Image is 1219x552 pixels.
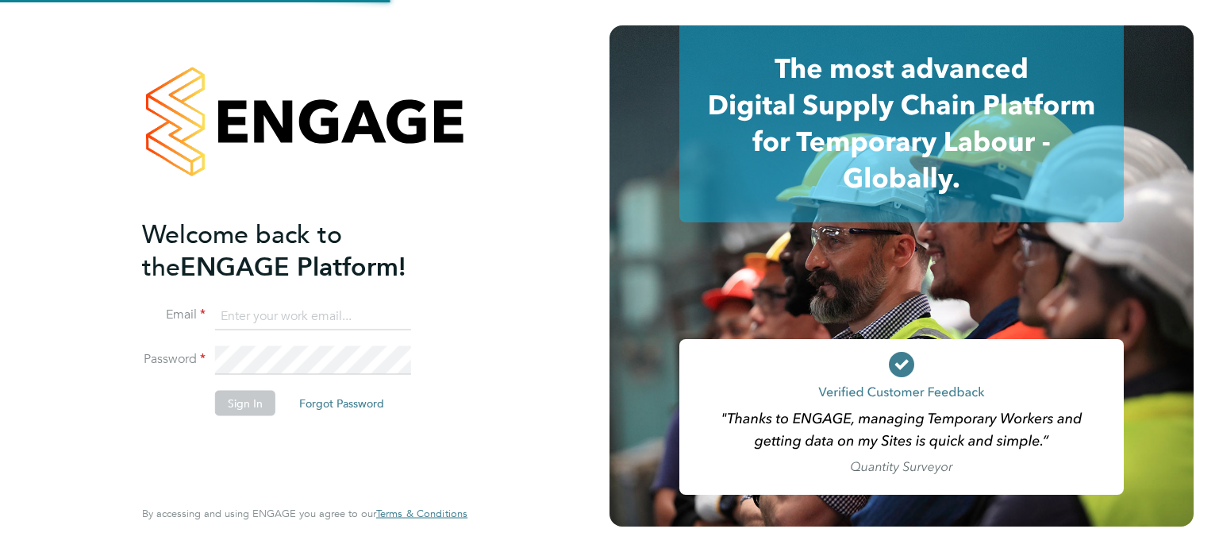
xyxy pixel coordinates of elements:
[376,507,467,520] span: Terms & Conditions
[142,218,452,283] h2: ENGAGE Platform!
[215,391,275,416] button: Sign In
[142,507,467,520] span: By accessing and using ENGAGE you agree to our
[142,307,206,323] label: Email
[215,302,411,330] input: Enter your work email...
[142,218,342,282] span: Welcome back to the
[376,508,467,520] a: Terms & Conditions
[142,351,206,368] label: Password
[286,391,397,416] button: Forgot Password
